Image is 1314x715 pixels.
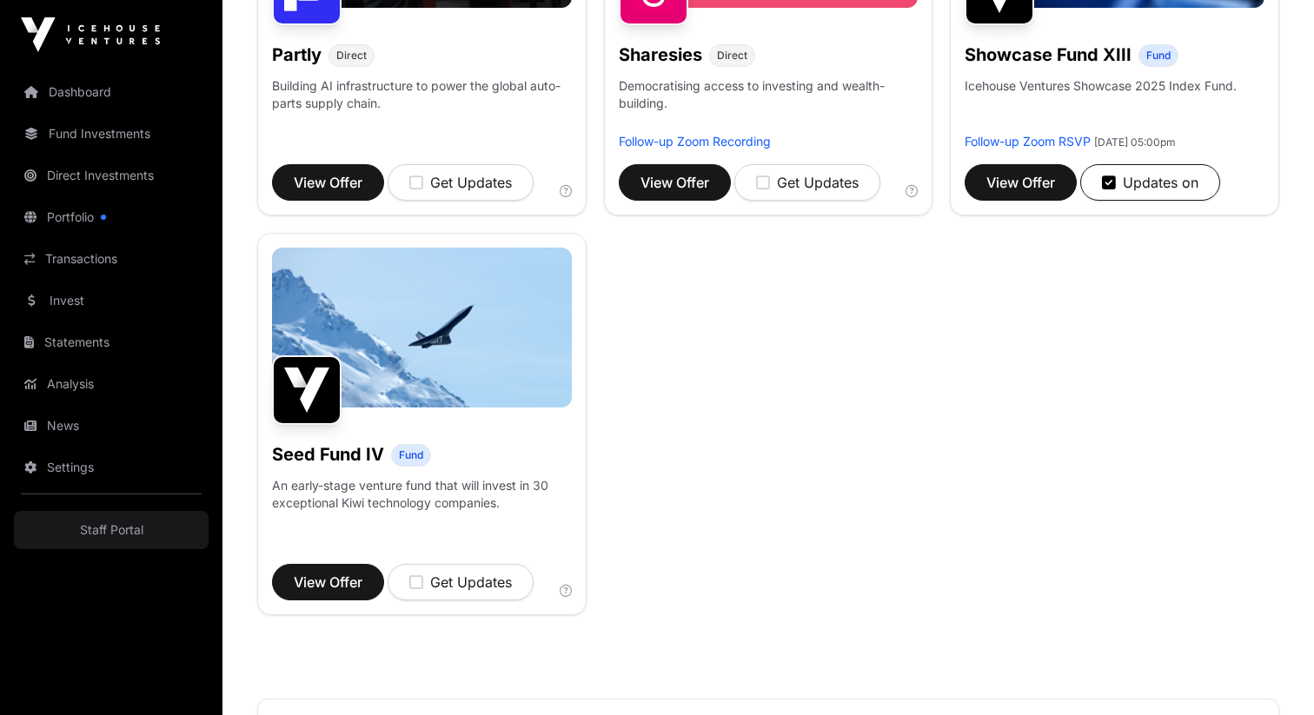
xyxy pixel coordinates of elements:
[14,323,209,361] a: Statements
[619,134,771,149] a: Follow-up Zoom Recording
[14,240,209,278] a: Transactions
[272,43,322,67] h1: Partly
[14,365,209,403] a: Analysis
[272,442,384,467] h1: Seed Fund IV
[717,49,747,63] span: Direct
[14,156,209,195] a: Direct Investments
[336,49,367,63] span: Direct
[1146,49,1171,63] span: Fund
[986,172,1055,193] span: View Offer
[409,572,512,593] div: Get Updates
[388,564,534,600] button: Get Updates
[399,448,423,462] span: Fund
[272,355,342,425] img: Seed Fund IV
[272,477,572,512] p: An early-stage venture fund that will invest in 30 exceptional Kiwi technology companies.
[272,164,384,201] button: View Offer
[756,172,859,193] div: Get Updates
[21,17,160,52] img: Icehouse Ventures Logo
[14,73,209,111] a: Dashboard
[14,511,209,549] a: Staff Portal
[272,77,572,133] p: Building AI infrastructure to power the global auto-parts supply chain.
[294,172,362,193] span: View Offer
[1227,632,1314,715] iframe: Chat Widget
[14,407,209,445] a: News
[294,572,362,593] span: View Offer
[965,164,1077,201] button: View Offer
[1102,172,1198,193] div: Updates on
[965,77,1237,95] p: Icehouse Ventures Showcase 2025 Index Fund.
[14,115,209,153] a: Fund Investments
[14,448,209,487] a: Settings
[734,164,880,201] button: Get Updates
[272,564,384,600] button: View Offer
[619,77,919,133] p: Democratising access to investing and wealth-building.
[272,248,572,407] img: image-1600x800.jpg
[619,43,702,67] h1: Sharesies
[1094,136,1176,149] span: [DATE] 05:00pm
[14,198,209,236] a: Portfolio
[965,43,1131,67] h1: Showcase Fund XIII
[640,172,709,193] span: View Offer
[1080,164,1220,201] button: Updates on
[619,164,731,201] button: View Offer
[14,281,209,320] a: Invest
[965,134,1091,149] a: Follow-up Zoom RSVP
[388,164,534,201] button: Get Updates
[409,172,512,193] div: Get Updates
